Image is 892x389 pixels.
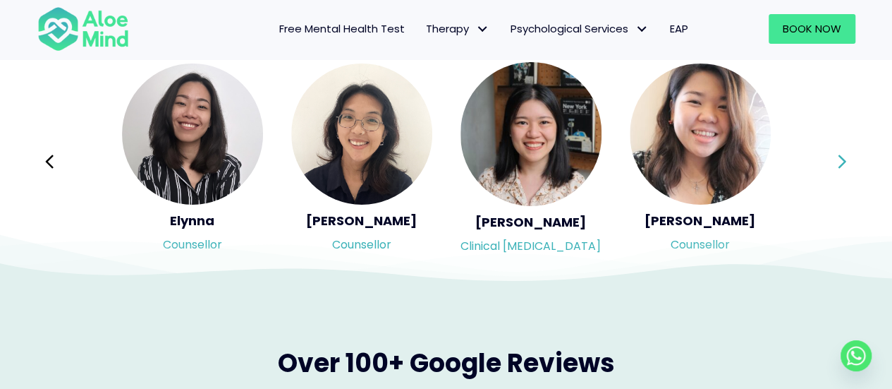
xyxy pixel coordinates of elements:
a: EAP [659,14,699,44]
span: Therapy [426,21,489,36]
div: Slide 18 of 3 [291,62,432,261]
a: Free Mental Health Test [269,14,415,44]
img: <h5>Elynna</h5><p>Counsellor</p> [122,64,263,205]
img: <h5>Karen</h5><p>Counsellor</p> [630,64,771,205]
span: EAP [670,21,688,36]
h5: [PERSON_NAME] [630,212,771,229]
a: <h5>Elynna</h5><p>Counsellor</p> ElynnaCounsellor [122,64,263,260]
a: TherapyTherapy: submenu [415,14,500,44]
span: Book Now [783,21,841,36]
h5: Elynna [122,212,263,229]
a: Whatsapp [841,340,872,371]
span: Free Mental Health Test [279,21,405,36]
span: Over 100+ Google Reviews [278,345,615,381]
a: Book Now [769,14,855,44]
img: Aloe mind Logo [37,6,129,52]
h5: [PERSON_NAME] [291,212,432,229]
span: Therapy: submenu [472,19,493,40]
div: Slide 17 of 3 [122,62,263,261]
span: Psychological Services: submenu [632,19,652,40]
a: <h5>Emelyne</h5><p>Counsellor</p> [PERSON_NAME]Counsellor [291,64,432,260]
img: <h5>Chen Wen</h5><p>Clinical Psychologist</p> [460,62,601,206]
span: Psychological Services [511,21,649,36]
img: <h5>Emelyne</h5><p>Counsellor</p> [291,64,432,205]
nav: Menu [147,14,699,44]
a: Psychological ServicesPsychological Services: submenu [500,14,659,44]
